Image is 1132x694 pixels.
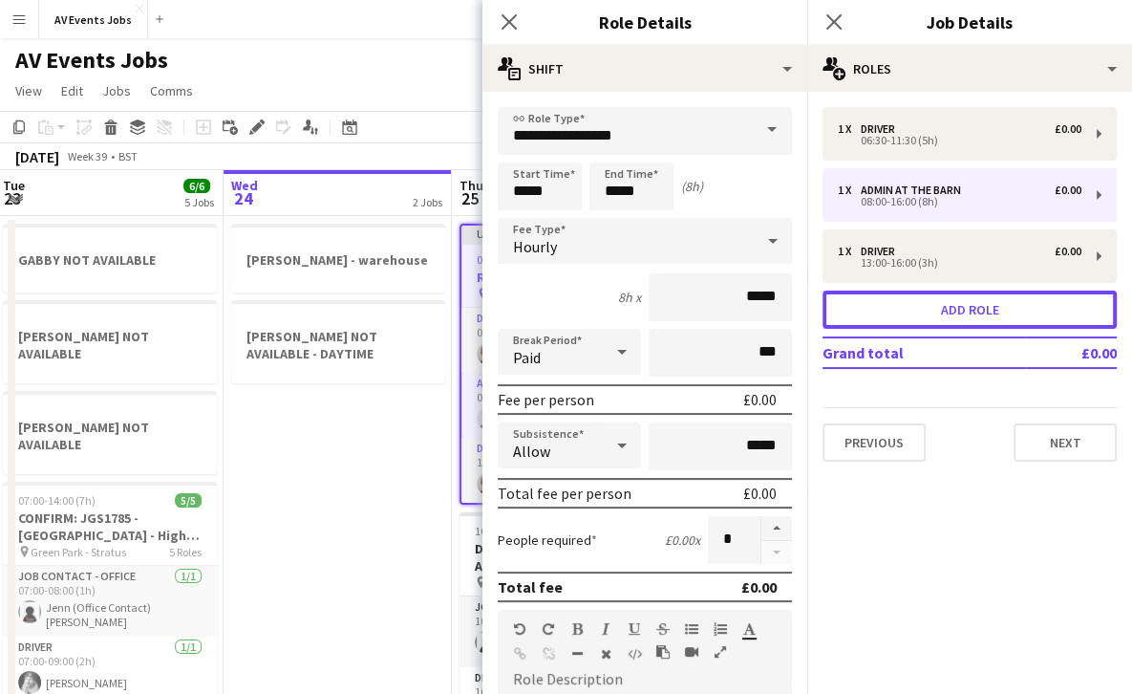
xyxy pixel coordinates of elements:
[15,82,42,99] span: View
[822,291,1117,329] button: Add role
[413,195,442,209] div: 2 Jobs
[861,122,903,136] div: Driver
[169,545,202,559] span: 5 Roles
[838,184,861,197] div: 1 x
[681,178,703,195] div: (8h)
[3,391,217,474] app-job-card: [PERSON_NAME] NOT AVAILABLE
[822,423,926,462] button: Previous
[599,621,612,637] button: Italic
[142,78,201,103] a: Comms
[513,348,541,367] span: Paid
[498,484,631,503] div: Total fee per person
[1055,184,1081,197] div: £0.00
[513,442,550,461] span: Allow
[228,187,258,209] span: 24
[685,644,698,660] button: Insert video
[15,46,168,75] h1: AV Events Jobs
[498,390,594,409] div: Fee per person
[18,493,96,508] span: 07:00-14:00 (7h)
[665,531,700,549] div: £0.00 x
[3,328,217,362] h3: [PERSON_NAME] NOT AVAILABLE
[15,147,59,166] div: [DATE]
[461,269,672,286] h3: Reading Business Expo
[461,226,672,241] div: Updated
[8,78,50,103] a: View
[1014,423,1117,462] button: Next
[656,644,670,660] button: Paste as plain text
[3,251,217,269] h3: GABBY NOT AVAILABLE
[95,78,139,103] a: Jobs
[743,484,777,503] div: £0.00
[618,289,641,306] div: 8h x
[459,540,673,575] h3: DELIVERY/INSTALL: JGS1757 - AT&C - Festival of Hospitality
[570,646,584,661] button: Horizontal Line
[498,577,563,596] div: Total fee
[31,545,126,559] span: Green Park - Stratus
[39,1,148,38] button: AV Events Jobs
[231,224,445,293] app-job-card: [PERSON_NAME] - warehouse
[3,566,217,637] app-card-role: Job contact - Office1/107:00-08:00 (1h)Jenn (Office Contact) [PERSON_NAME]
[3,224,217,293] app-job-card: GABBY NOT AVAILABLE
[542,621,555,637] button: Redo
[838,245,861,258] div: 1 x
[231,300,445,383] app-job-card: [PERSON_NAME] NOT AVAILABLE - DAYTIME
[1026,337,1117,368] td: £0.00
[482,10,807,34] h3: Role Details
[570,621,584,637] button: Bold
[461,308,672,373] app-card-role: Driver1/106:30-11:30 (5h)[PERSON_NAME]
[475,524,580,538] span: 10:00-23:30 (13h30m)
[807,46,1132,92] div: Roles
[482,46,807,92] div: Shift
[761,516,792,541] button: Increase
[838,258,1081,268] div: 13:00-16:00 (3h)
[628,646,641,661] button: HTML Code
[714,621,727,637] button: Ordered List
[822,337,1026,368] td: Grand total
[118,149,138,163] div: BST
[459,177,483,194] span: Thu
[184,195,214,209] div: 5 Jobs
[742,621,756,637] button: Text Color
[457,187,483,209] span: 25
[3,419,217,453] h3: [PERSON_NAME] NOT AVAILABLE
[656,621,670,637] button: Strikethrough
[175,493,202,508] span: 5/5
[807,10,1132,34] h3: Job Details
[231,177,258,194] span: Wed
[838,197,1081,206] div: 08:00-16:00 (8h)
[743,390,777,409] div: £0.00
[459,596,673,667] app-card-role: Job contact - Office1/110:00-11:00 (1h)Jenn (Office Contact) [PERSON_NAME]
[1055,245,1081,258] div: £0.00
[183,179,210,193] span: 6/6
[459,224,673,505] app-job-card: Updated06:30-16:00 (9h30m)2/3Reading Business Expo [GEOGRAPHIC_DATA]3 RolesDriver1/106:30-11:30 (...
[63,149,111,163] span: Week 39
[628,621,641,637] button: Underline
[513,237,557,256] span: Hourly
[513,621,526,637] button: Undo
[861,184,969,197] div: Admin at the Barn
[3,177,25,194] span: Tue
[714,644,727,660] button: Fullscreen
[231,251,445,269] h3: [PERSON_NAME] - warehouse
[3,510,217,544] h3: CONFIRM: JGS1785 - [GEOGRAPHIC_DATA] - High Energy Event
[741,577,777,596] div: £0.00
[53,78,91,103] a: Edit
[477,252,576,267] span: 06:30-16:00 (9h30m)
[1055,122,1081,136] div: £0.00
[461,438,672,503] app-card-role: Driver1/113:00-16:00 (3h)[PERSON_NAME]
[3,300,217,383] app-job-card: [PERSON_NAME] NOT AVAILABLE
[461,373,672,438] app-card-role: Admin at the Barn0/108:00-16:00 (8h)
[599,646,612,661] button: Clear Formatting
[102,82,131,99] span: Jobs
[61,82,83,99] span: Edit
[150,82,193,99] span: Comms
[861,245,903,258] div: Driver
[838,136,1081,145] div: 06:30-11:30 (5h)
[838,122,861,136] div: 1 x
